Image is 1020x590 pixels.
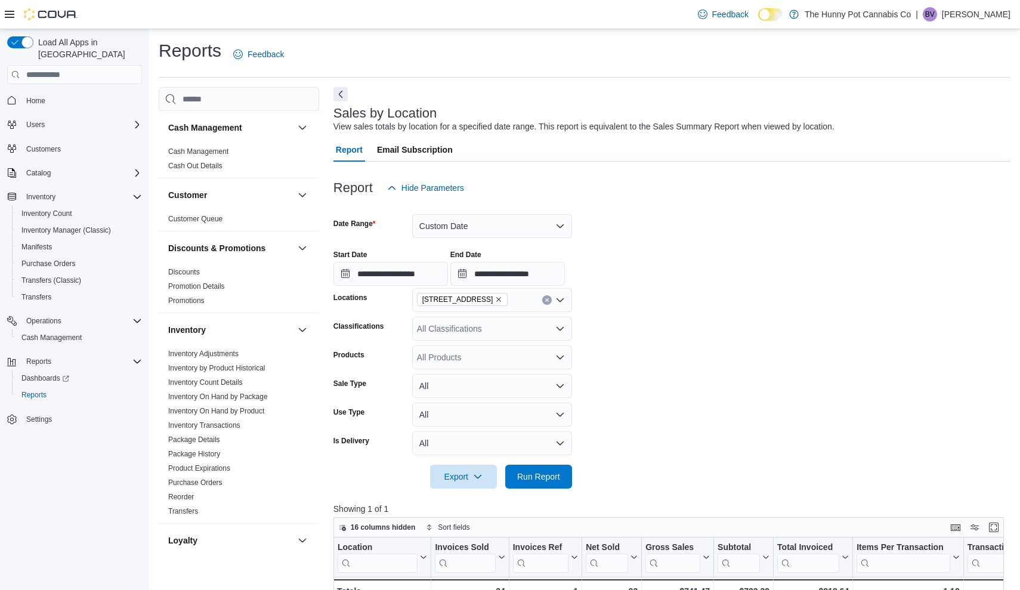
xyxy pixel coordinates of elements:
button: Reports [12,387,147,403]
button: Cash Management [12,329,147,346]
a: Inventory Count Details [168,378,243,387]
button: Reports [2,353,147,370]
button: Export [430,465,497,489]
a: Feedback [693,2,753,26]
button: Discounts & Promotions [168,242,293,254]
span: Settings [21,412,142,427]
h3: Sales by Location [333,106,437,121]
a: Manifests [17,240,57,254]
label: Classifications [333,322,384,331]
button: Customer [295,188,310,202]
button: Home [2,91,147,109]
button: 16 columns hidden [334,520,421,535]
div: Gross Sales [645,542,700,554]
button: Remove 2500 Hurontario St from selection in this group [495,296,502,303]
a: Promotion Details [168,282,225,291]
p: | [916,7,918,21]
span: Cash Management [17,330,142,345]
button: Operations [2,313,147,329]
span: Reports [17,388,142,402]
label: Date Range [333,219,376,228]
input: Dark Mode [758,8,783,21]
a: Home [21,94,50,108]
button: Inventory [295,323,310,337]
span: Reports [26,357,51,366]
div: Location [338,542,418,554]
button: Reports [21,354,56,369]
button: Open list of options [555,324,565,333]
span: Dashboards [21,373,69,383]
button: Discounts & Promotions [295,241,310,255]
div: Items Per Transaction [857,542,950,573]
span: Reports [21,354,142,369]
button: Users [2,116,147,133]
span: Dashboards [17,371,142,385]
button: Clear input [542,295,552,305]
a: Promotions [168,296,205,305]
label: End Date [450,250,481,260]
span: Inventory [21,190,142,204]
button: Enter fullscreen [987,520,1001,535]
a: Dashboards [12,370,147,387]
button: Inventory [168,324,293,336]
a: Reorder [168,493,194,501]
button: Inventory [2,189,147,205]
div: Invoices Ref [512,542,568,573]
div: Net Sold [586,542,628,554]
button: Next [333,87,348,101]
button: All [412,431,572,455]
a: Cash Management [17,330,86,345]
button: Manifests [12,239,147,255]
a: Inventory On Hand by Product [168,407,264,415]
span: Inventory Manager (Classic) [21,226,111,235]
button: Open list of options [555,353,565,362]
span: Catalog [26,168,51,178]
label: Sale Type [333,379,366,388]
button: Items Per Transaction [857,542,960,573]
button: Total Invoiced [777,542,849,573]
span: Feedback [712,8,749,20]
span: Customers [26,144,61,154]
div: Subtotal [718,542,760,573]
button: Location [338,542,427,573]
button: Settings [2,410,147,428]
input: Press the down key to open a popover containing a calendar. [450,262,565,286]
a: Inventory Transactions [168,421,240,430]
button: Invoices Sold [435,542,505,573]
a: Settings [21,412,57,427]
a: Cash Management [168,147,228,156]
p: The Hunny Pot Cannabis Co [805,7,911,21]
span: Home [26,96,45,106]
span: Email Subscription [377,138,453,162]
a: Purchase Orders [17,257,81,271]
button: Catalog [2,165,147,181]
button: Invoices Ref [512,542,577,573]
span: Reports [21,390,47,400]
a: Inventory Adjustments [168,350,239,358]
span: Hide Parameters [401,182,464,194]
button: Hide Parameters [382,176,469,200]
span: Inventory Manager (Classic) [17,223,142,237]
span: Operations [26,316,61,326]
button: Operations [21,314,66,328]
span: Users [26,120,45,129]
span: Manifests [17,240,142,254]
button: Catalog [21,166,55,180]
span: Load All Apps in [GEOGRAPHIC_DATA] [33,36,142,60]
img: Cova [24,8,78,20]
button: Open list of options [555,295,565,305]
span: Cash Management [21,333,82,342]
button: Inventory Manager (Classic) [12,222,147,239]
div: Location [338,542,418,573]
div: Billy Van Dam [923,7,937,21]
span: Transfers [21,292,51,302]
button: Sort fields [421,520,474,535]
a: Product Expirations [168,464,230,472]
label: Is Delivery [333,436,369,446]
span: [STREET_ADDRESS] [422,294,493,305]
label: Use Type [333,407,364,417]
h3: Cash Management [168,122,242,134]
button: Loyalty [168,535,293,546]
label: Locations [333,293,367,302]
a: Dashboards [17,371,74,385]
